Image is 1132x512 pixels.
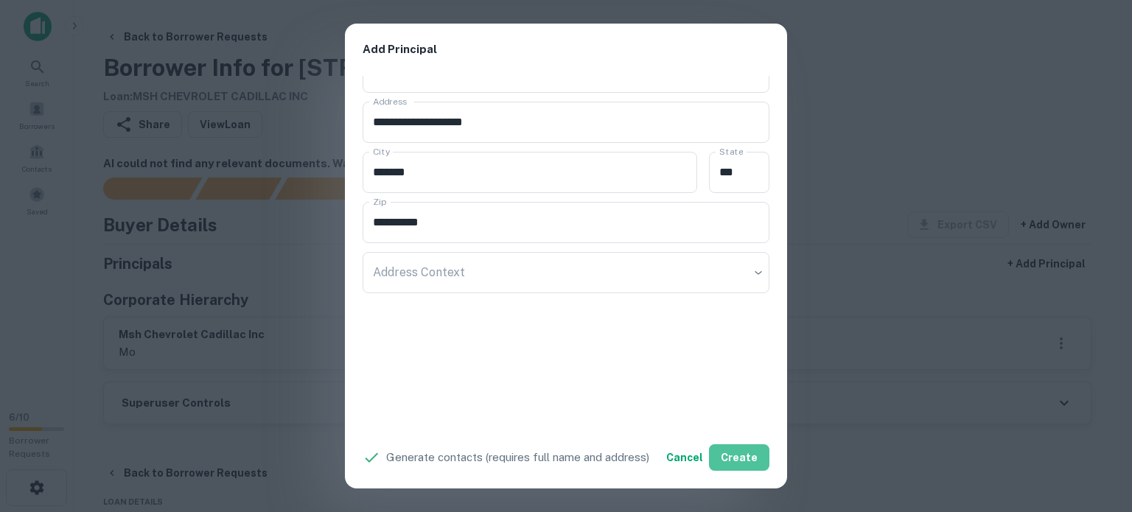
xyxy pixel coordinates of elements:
div: ​ [363,252,769,293]
p: Generate contacts (requires full name and address) [386,449,649,466]
label: City [373,145,390,158]
label: Address [373,95,407,108]
label: Zip [373,195,386,208]
h2: Add Principal [345,24,787,76]
iframe: Chat Widget [1058,394,1132,465]
label: State [719,145,743,158]
button: Create [709,444,769,471]
button: Cancel [660,444,709,471]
